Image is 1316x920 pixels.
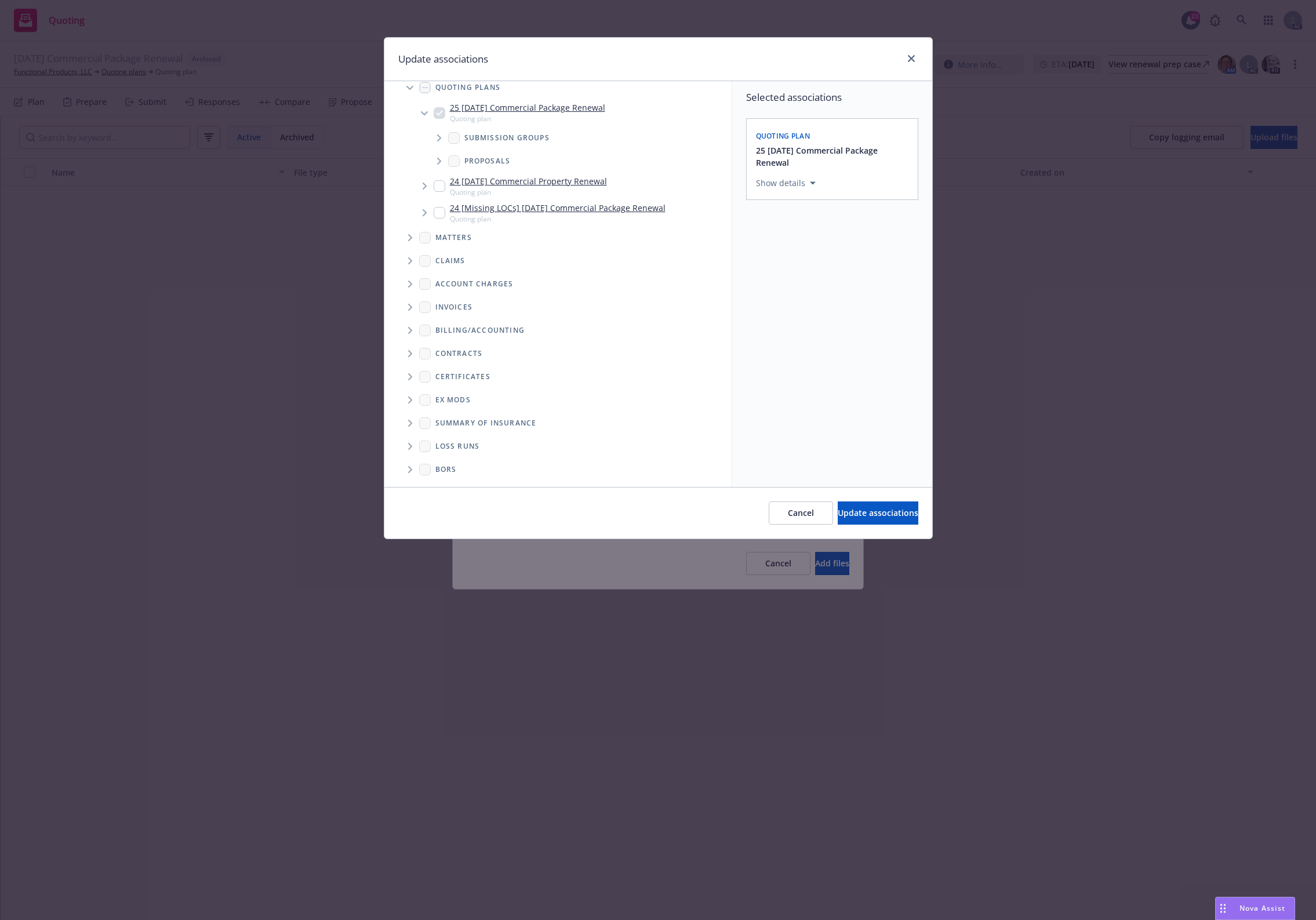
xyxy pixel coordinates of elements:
[398,52,488,67] h1: Update associations
[756,144,911,169] button: 25 [DATE] Commercial Package Renewal
[435,420,537,427] span: Summary of insurance
[746,90,918,104] span: Selected associations
[435,397,471,403] span: Ex Mods
[435,281,514,288] span: Account charges
[751,176,820,190] button: Show details
[904,52,918,66] a: close
[435,234,472,241] span: Matters
[435,373,490,380] span: Certificates
[450,175,607,187] a: 24 [DATE] Commercial Property Renewal
[756,131,810,141] span: Quoting plan
[384,319,732,481] div: Folder Tree Example
[435,443,480,450] span: Loss Runs
[435,327,525,334] span: Billing/Accounting
[450,187,607,197] span: Quoting plan
[384,30,732,318] div: Tree Example
[435,466,457,473] span: BORs
[1216,897,1230,919] div: Drag to move
[1215,897,1295,920] button: Nova Assist
[450,202,666,214] a: 24 [Missing LOCs] [DATE] Commercial Package Renewal
[769,501,833,525] button: Cancel
[788,507,814,518] span: Cancel
[450,214,666,224] span: Quoting plan
[1239,903,1285,913] span: Nova Assist
[435,350,483,357] span: Contracts
[435,304,473,311] span: Invoices
[435,257,466,264] span: Claims
[838,501,918,525] button: Update associations
[435,84,501,91] span: Quoting plans
[464,134,550,141] span: Submission groups
[838,507,918,518] span: Update associations
[464,158,511,165] span: Proposals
